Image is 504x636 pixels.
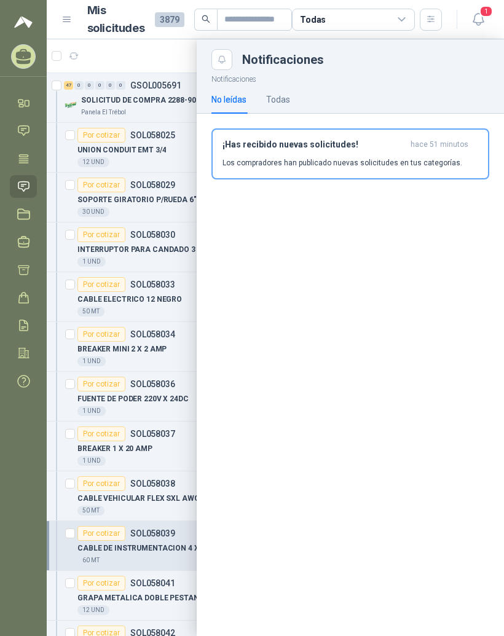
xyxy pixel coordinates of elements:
[242,53,489,66] div: Notificaciones
[411,139,468,150] span: hace 51 minutos
[467,9,489,31] button: 1
[300,13,326,26] div: Todas
[202,15,210,23] span: search
[222,157,462,168] p: Los compradores han publicado nuevas solicitudes en tus categorías.
[14,15,33,29] img: Logo peakr
[197,70,504,85] p: Notificaciones
[211,49,232,70] button: Close
[87,2,145,37] h1: Mis solicitudes
[155,12,184,27] span: 3879
[266,93,290,106] div: Todas
[211,93,246,106] div: No leídas
[479,6,493,17] span: 1
[222,139,406,150] h3: ¡Has recibido nuevas solicitudes!
[211,128,489,179] button: ¡Has recibido nuevas solicitudes!hace 51 minutos Los compradores han publicado nuevas solicitudes...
